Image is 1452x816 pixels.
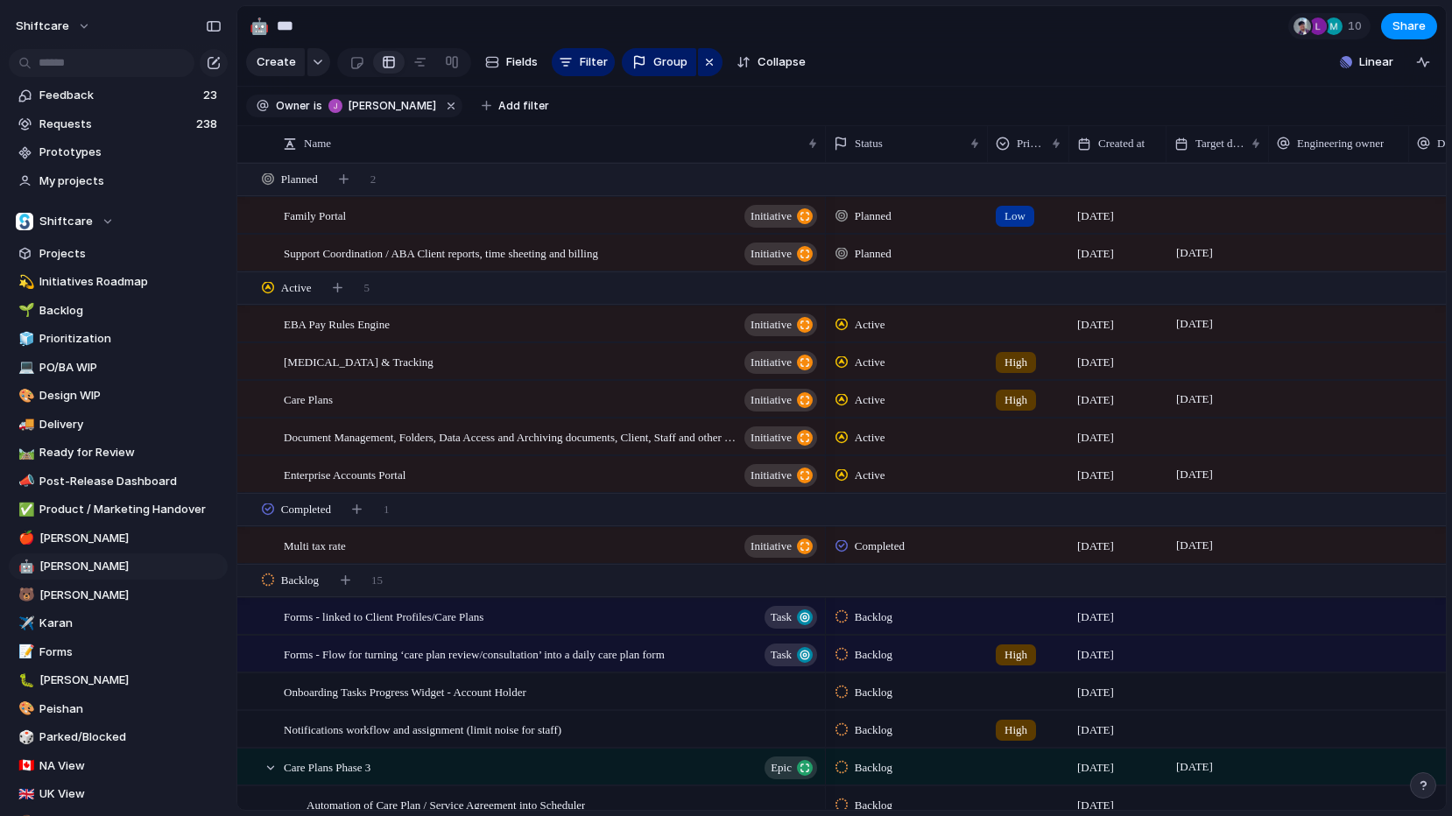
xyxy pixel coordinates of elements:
span: Completed [281,501,331,518]
span: Care Plans Phase 3 [284,756,370,777]
span: Backlog [855,759,892,777]
span: Parked/Blocked [39,728,222,746]
div: 🎨Peishan [9,696,228,722]
span: Active [855,316,885,334]
span: Automation of Care Plan / Service Agreement into Scheduler [307,794,585,814]
span: [DATE] [1172,535,1217,556]
span: [PERSON_NAME] [39,558,222,575]
span: [DATE] [1077,759,1114,777]
span: Engineering owner [1297,135,1384,152]
span: [PERSON_NAME] [39,672,222,689]
span: Multi tax rate [284,535,346,555]
button: [PERSON_NAME] [324,96,440,116]
button: initiative [744,243,817,265]
span: Backlog [855,721,892,739]
button: Task [765,606,817,629]
span: Enterprise Accounts Portal [284,464,405,484]
span: Prototypes [39,144,222,161]
span: [DATE] [1077,354,1114,371]
span: [PERSON_NAME] [349,98,436,114]
button: Linear [1333,49,1400,75]
span: Planned [281,171,318,188]
span: [DATE] [1077,721,1114,739]
span: initiative [751,463,792,488]
span: [DATE] [1077,316,1114,334]
span: Low [1004,208,1026,225]
button: is [310,96,326,116]
button: ✅ [16,501,33,518]
button: 📣 [16,473,33,490]
span: 10 [1348,18,1367,35]
button: Task [765,644,817,666]
div: 🐛[PERSON_NAME] [9,667,228,693]
span: Requests [39,116,191,133]
div: 📣Post-Release Dashboard [9,468,228,495]
span: [DATE] [1077,684,1114,701]
span: Onboarding Tasks Progress Widget - Account Holder [284,681,526,701]
div: 🐻[PERSON_NAME] [9,582,228,608]
span: Status [855,135,883,152]
button: 📝 [16,644,33,661]
button: 🎲 [16,728,33,746]
span: Shiftcare [39,213,93,230]
div: ✈️ [18,614,31,634]
span: Name [304,135,331,152]
button: initiative [744,389,817,412]
span: Backlog [855,608,892,626]
span: Projects [39,245,222,263]
span: Prioritization [39,330,222,348]
span: [DATE] [1077,245,1114,263]
div: 🇨🇦 [18,756,31,776]
button: Collapse [730,48,813,76]
a: 🧊Prioritization [9,326,228,352]
span: Planned [855,245,892,263]
span: 238 [196,116,221,133]
a: 🤖[PERSON_NAME] [9,553,228,580]
span: Create [257,53,296,71]
div: 🌱 [18,300,31,320]
span: NA View [39,757,222,775]
span: Backlog [39,302,222,320]
span: My projects [39,172,222,190]
span: Post-Release Dashboard [39,473,222,490]
a: 💻PO/BA WIP [9,355,228,381]
a: 📝Forms [9,639,228,665]
button: Add filter [471,94,560,118]
span: [MEDICAL_DATA] & Tracking [284,351,433,371]
span: [DATE] [1077,467,1114,484]
div: 🍎[PERSON_NAME] [9,525,228,552]
a: 🚚Delivery [9,412,228,438]
div: 🚚 [18,414,31,434]
div: ✅Product / Marketing Handover [9,496,228,523]
button: Group [622,48,696,76]
span: Priority [1017,135,1045,152]
span: Filter [580,53,608,71]
div: 🤖 [250,14,269,38]
span: Family Portal [284,205,346,225]
div: 🌱Backlog [9,298,228,324]
span: [DATE] [1077,208,1114,225]
span: initiative [751,242,792,266]
button: 🐛 [16,672,33,689]
span: Forms - linked to Client Profiles/Care Plans [284,606,483,626]
span: Karan [39,615,222,632]
button: 🎨 [16,700,33,718]
button: Filter [552,48,615,76]
button: 🤖 [16,558,33,575]
div: ✅ [18,500,31,520]
span: Collapse [758,53,806,71]
span: Peishan [39,700,222,718]
button: initiative [744,464,817,487]
a: 🎨Design WIP [9,383,228,409]
span: Created at [1098,135,1145,152]
span: Forms [39,644,222,661]
button: 💻 [16,359,33,376]
span: [DATE] [1172,243,1217,264]
div: 📣 [18,471,31,491]
div: 💻 [18,357,31,377]
span: Design WIP [39,387,222,404]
